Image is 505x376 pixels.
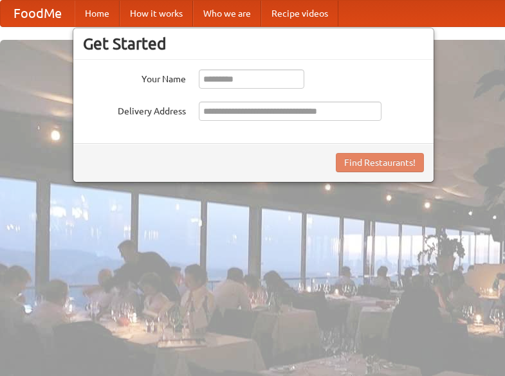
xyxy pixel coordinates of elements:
[75,1,120,26] a: Home
[336,153,424,172] button: Find Restaurants!
[193,1,261,26] a: Who we are
[83,69,186,85] label: Your Name
[120,1,193,26] a: How it works
[83,34,424,53] h3: Get Started
[1,1,75,26] a: FoodMe
[261,1,338,26] a: Recipe videos
[83,102,186,118] label: Delivery Address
